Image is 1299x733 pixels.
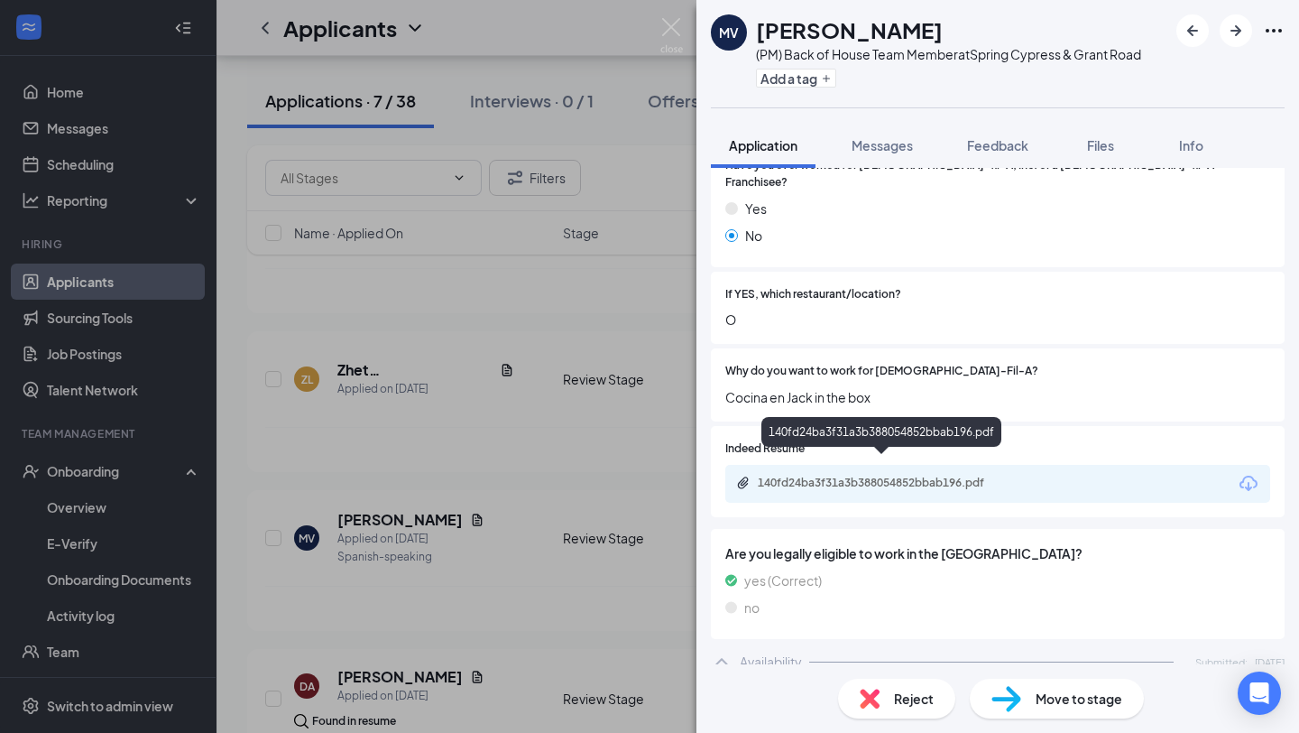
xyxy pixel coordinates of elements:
[719,23,739,42] div: MV
[744,571,822,590] span: yes (Correct)
[756,14,943,45] h1: [PERSON_NAME]
[1087,137,1114,153] span: Files
[852,137,913,153] span: Messages
[725,157,1270,191] span: Have you ever worked for [DEMOGRAPHIC_DATA]-fil-A, Inc. or a [DEMOGRAPHIC_DATA]-fil-A Franchisee?
[761,417,1001,447] div: 140fd24ba3f31a3b388054852bbab196.pdf
[1238,473,1259,495] svg: Download
[1220,14,1252,47] button: ArrowRight
[1255,654,1285,670] span: [DATE]
[736,476,1028,493] a: Paperclip140fd24ba3f31a3b388054852bbab196.pdf
[725,387,1270,407] span: Cocina en Jack in the box
[967,137,1028,153] span: Feedback
[1238,672,1281,715] div: Open Intercom Messenger
[756,45,1141,63] div: (PM) Back of House Team Member at Spring Cypress & Grant Road
[744,598,760,617] span: no
[758,476,1010,490] div: 140fd24ba3f31a3b388054852bbab196.pdf
[1176,14,1209,47] button: ArrowLeftNew
[1195,654,1248,670] span: Submitted:
[894,689,934,709] span: Reject
[745,199,767,218] span: Yes
[711,651,732,673] svg: ChevronUp
[1263,20,1285,42] svg: Ellipses
[745,226,762,246] span: No
[736,476,751,490] svg: Paperclip
[725,441,805,458] span: Indeed Resume
[1036,689,1122,709] span: Move to stage
[821,73,832,84] svg: Plus
[725,286,901,303] span: If YES, which restaurant/location?
[729,137,797,153] span: Application
[756,69,836,88] button: PlusAdd a tag
[725,310,1270,329] span: O
[1179,137,1203,153] span: Info
[1225,20,1247,42] svg: ArrowRight
[1182,20,1203,42] svg: ArrowLeftNew
[740,653,802,671] div: Availability
[725,543,1270,563] span: Are you legally eligible to work in the [GEOGRAPHIC_DATA]?
[725,363,1038,380] span: Why do you want to work for [DEMOGRAPHIC_DATA]-Fil-A?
